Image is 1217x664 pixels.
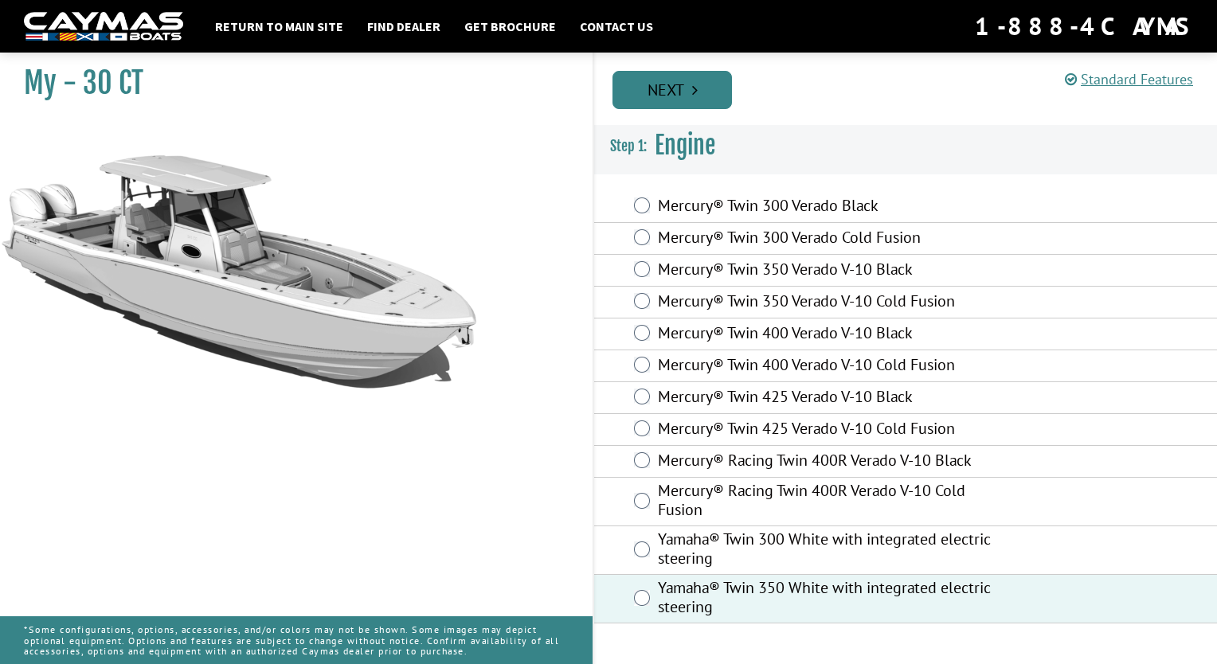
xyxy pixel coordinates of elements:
[658,355,993,378] label: Mercury® Twin 400 Verado V-10 Cold Fusion
[658,578,993,620] label: Yamaha® Twin 350 White with integrated electric steering
[572,16,661,37] a: Contact Us
[594,116,1217,175] h3: Engine
[608,68,1217,109] ul: Pagination
[658,451,993,474] label: Mercury® Racing Twin 400R Verado V-10 Black
[658,196,993,219] label: Mercury® Twin 300 Verado Black
[612,71,732,109] a: Next
[658,387,993,410] label: Mercury® Twin 425 Verado V-10 Black
[24,12,183,41] img: white-logo-c9c8dbefe5ff5ceceb0f0178aa75bf4bb51f6bca0971e226c86eb53dfe498488.png
[207,16,351,37] a: Return to main site
[658,481,993,523] label: Mercury® Racing Twin 400R Verado V-10 Cold Fusion
[658,419,993,442] label: Mercury® Twin 425 Verado V-10 Cold Fusion
[456,16,564,37] a: Get Brochure
[359,16,448,37] a: Find Dealer
[658,228,993,251] label: Mercury® Twin 300 Verado Cold Fusion
[658,291,993,314] label: Mercury® Twin 350 Verado V-10 Cold Fusion
[24,65,553,101] h1: My - 30 CT
[658,260,993,283] label: Mercury® Twin 350 Verado V-10 Black
[975,9,1193,44] div: 1-888-4CAYMAS
[658,323,993,346] label: Mercury® Twin 400 Verado V-10 Black
[24,616,569,664] p: *Some configurations, options, accessories, and/or colors may not be shown. Some images may depic...
[658,529,993,572] label: Yamaha® Twin 300 White with integrated electric steering
[1065,70,1193,88] a: Standard Features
